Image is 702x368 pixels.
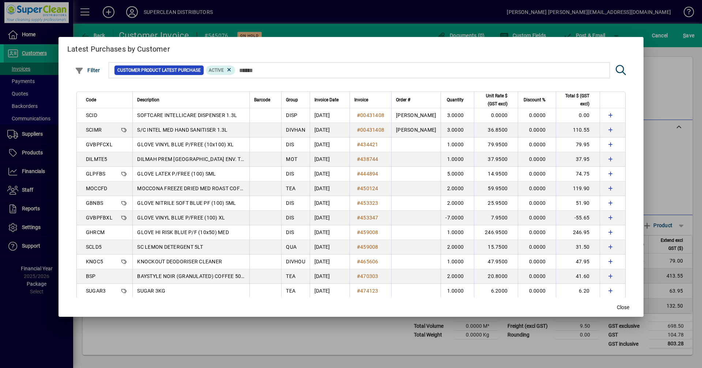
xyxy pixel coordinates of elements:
[556,152,600,167] td: 37.95
[310,108,350,123] td: [DATE]
[474,255,518,269] td: 47.9500
[556,255,600,269] td: 47.95
[357,288,360,294] span: #
[474,225,518,240] td: 246.9500
[396,96,436,104] div: Order #
[86,171,106,177] span: GLPFBS
[354,228,381,236] a: #459008
[310,181,350,196] td: [DATE]
[310,138,350,152] td: [DATE]
[310,255,350,269] td: [DATE]
[86,142,113,147] span: GVBPFCXL
[310,284,350,298] td: [DATE]
[310,240,350,255] td: [DATE]
[479,92,514,108] div: Unit Rate $ (GST excl)
[354,258,381,266] a: #465606
[360,156,378,162] span: 438744
[479,92,507,108] span: Unit Rate $ (GST excl)
[556,225,600,240] td: 246.95
[357,127,360,133] span: #
[354,126,387,134] a: #00431408
[391,108,441,123] td: [PERSON_NAME]
[474,123,518,138] td: 36.8500
[474,269,518,284] td: 20.8000
[286,96,298,104] span: Group
[86,200,103,206] span: GBNBS
[286,288,295,294] span: TEA
[137,127,227,133] span: S/C INTEL MED HAND SANITISER 1.3L
[522,96,552,104] div: Discount %
[137,259,222,264] span: KNOCKOUT DEODORISER CLEANER
[86,156,107,162] span: DILMTE5
[357,215,360,221] span: #
[441,108,474,123] td: 3.0000
[441,196,474,211] td: 2.0000
[474,284,518,298] td: 6.2000
[310,123,350,138] td: [DATE]
[518,240,556,255] td: 0.0000
[286,156,297,162] span: MOT
[137,142,234,147] span: GLOVE VINYL BLUE P/FREE (10x100) XL
[518,269,556,284] td: 0.0000
[357,185,360,191] span: #
[137,229,229,235] span: GLOVE HI RISK BLUE P/F (10x50) MED
[286,215,294,221] span: DIS
[518,123,556,138] td: 0.0000
[137,96,159,104] span: Description
[286,259,305,264] span: DIVHOU
[518,255,556,269] td: 0.0000
[518,196,556,211] td: 0.0000
[357,156,360,162] span: #
[310,196,350,211] td: [DATE]
[441,255,474,269] td: 1.0000
[556,167,600,181] td: 74.75
[360,200,378,206] span: 453323
[474,181,518,196] td: 59.9500
[391,123,441,138] td: [PERSON_NAME]
[360,127,384,133] span: 00431408
[137,200,236,206] span: GLOVE NITRILE SOFT BLUE PF (100) SML
[86,127,102,133] span: SCIMR
[556,181,600,196] td: 119.90
[137,185,274,191] span: MOCCONA FREEZE DRIED MED ROAST COFFEE 500G (#5)
[75,67,100,73] span: Filter
[310,269,350,284] td: [DATE]
[611,301,635,314] button: Close
[354,170,381,178] a: #444894
[86,112,97,118] span: SCID
[617,304,629,311] span: Close
[86,244,102,250] span: SCLD5
[474,211,518,225] td: 7.9500
[447,96,464,104] span: Quantity
[357,229,360,235] span: #
[137,112,237,118] span: SOFTCARE INTELLICARE DISPENSER 1.3L
[354,287,381,295] a: #474123
[86,229,105,235] span: GHRCM
[360,185,378,191] span: 450124
[396,96,410,104] span: Order #
[86,288,106,294] span: SUGAR3
[441,167,474,181] td: 5.0000
[360,229,378,235] span: 459008
[441,240,474,255] td: 2.0000
[86,215,113,221] span: GVBPFBXL
[354,96,387,104] div: Invoice
[357,200,360,206] span: #
[286,185,295,191] span: TEA
[474,196,518,211] td: 25.9500
[518,284,556,298] td: 0.0000
[360,273,378,279] span: 470303
[441,284,474,298] td: 1.0000
[286,273,295,279] span: TEA
[357,244,360,250] span: #
[556,284,600,298] td: 6.20
[58,37,643,58] h2: Latest Purchases by Customer
[556,269,600,284] td: 41.60
[561,92,589,108] span: Total $ (GST excl)
[360,142,378,147] span: 434421
[474,152,518,167] td: 37.9500
[286,171,294,177] span: DIS
[286,96,305,104] div: Group
[556,196,600,211] td: 51.90
[354,272,381,280] a: #470303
